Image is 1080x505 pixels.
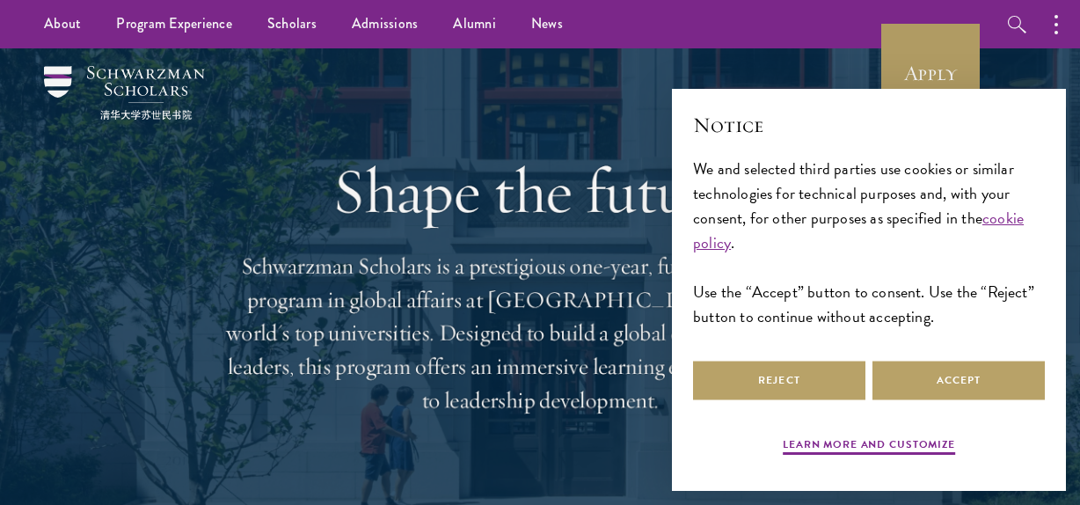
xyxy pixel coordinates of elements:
button: Learn more and customize [783,436,955,457]
p: Schwarzman Scholars is a prestigious one-year, fully funded master’s program in global affairs at... [223,250,857,417]
div: We and selected third parties use cookies or similar technologies for technical purposes and, wit... [693,157,1045,330]
h2: Notice [693,110,1045,140]
button: Reject [693,361,865,400]
h1: Shape the future. [223,154,857,228]
img: Schwarzman Scholars [44,66,205,120]
button: Accept [872,361,1045,400]
a: cookie policy [693,206,1024,254]
a: Apply [881,24,980,122]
